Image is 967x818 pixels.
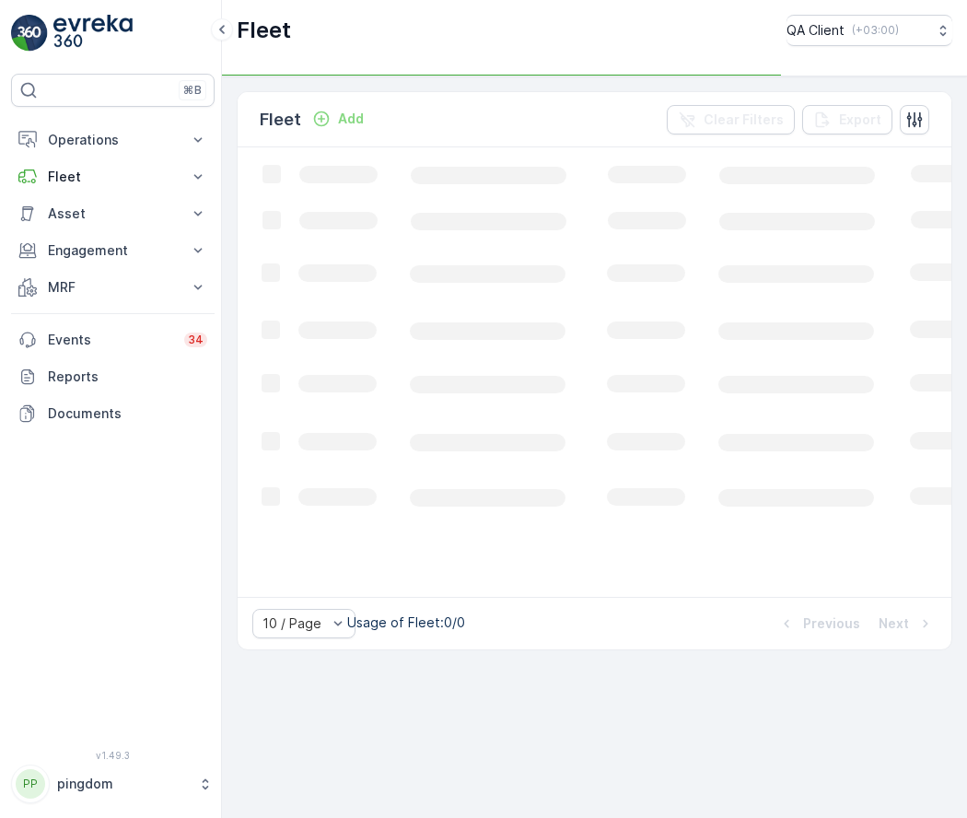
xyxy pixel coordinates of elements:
[338,110,364,128] p: Add
[305,108,371,130] button: Add
[802,105,892,134] button: Export
[11,358,215,395] a: Reports
[852,23,899,38] p: ( +03:00 )
[48,404,207,423] p: Documents
[786,21,845,40] p: QA Client
[11,158,215,195] button: Fleet
[48,331,173,349] p: Events
[347,613,465,632] p: Usage of Fleet : 0/0
[11,232,215,269] button: Engagement
[879,614,909,633] p: Next
[704,111,784,129] p: Clear Filters
[53,15,133,52] img: logo_light-DOdMpM7g.png
[48,368,207,386] p: Reports
[11,765,215,803] button: PPpingdom
[57,775,189,793] p: pingdom
[48,278,178,297] p: MRF
[11,122,215,158] button: Operations
[775,613,862,635] button: Previous
[48,131,178,149] p: Operations
[11,750,215,761] span: v 1.49.3
[237,16,291,45] p: Fleet
[11,321,215,358] a: Events34
[188,333,204,347] p: 34
[839,111,881,129] p: Export
[11,195,215,232] button: Asset
[11,15,48,52] img: logo
[786,15,952,46] button: QA Client(+03:00)
[11,395,215,432] a: Documents
[16,769,45,799] div: PP
[48,241,178,260] p: Engagement
[48,204,178,223] p: Asset
[260,107,301,133] p: Fleet
[803,614,860,633] p: Previous
[11,269,215,306] button: MRF
[877,613,937,635] button: Next
[48,168,178,186] p: Fleet
[667,105,795,134] button: Clear Filters
[183,83,202,98] p: ⌘B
